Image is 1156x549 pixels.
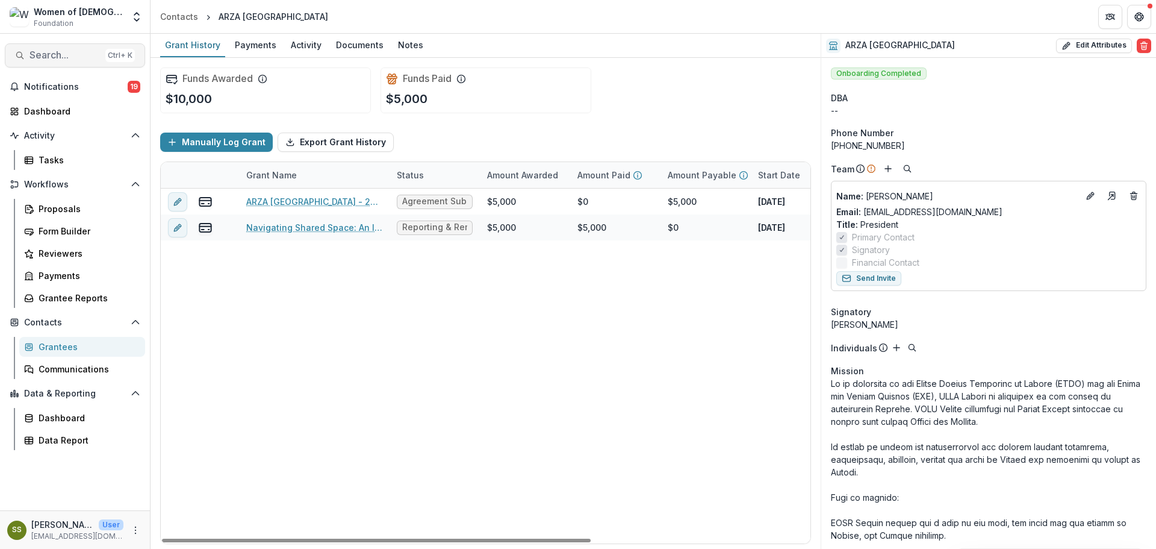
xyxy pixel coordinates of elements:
[160,34,225,57] a: Grant History
[852,243,890,256] span: Signatory
[19,337,145,357] a: Grantees
[905,340,919,355] button: Search
[831,92,848,104] span: DBA
[1083,189,1098,203] button: Edit
[480,169,565,181] div: Amount Awarded
[39,247,135,260] div: Reviewers
[480,162,570,188] div: Amount Awarded
[5,77,145,96] button: Notifications19
[831,163,854,175] p: Team
[39,154,135,166] div: Tasks
[660,162,751,188] div: Amount Payable
[166,90,212,108] p: $10,000
[278,133,394,152] button: Export Grant History
[831,318,1146,331] div: [PERSON_NAME]
[24,180,126,190] span: Workflows
[1137,39,1151,53] button: Delete
[831,342,877,354] p: Individuals
[487,195,516,208] div: $5,000
[668,195,697,208] div: $5,000
[831,139,1146,152] div: [PHONE_NUMBER]
[34,5,123,18] div: Women of [DEMOGRAPHIC_DATA]
[19,408,145,428] a: Dashboard
[246,221,382,234] a: Navigating Shared Space: An Israel Curriculum for our time, a project of ARZA Canada
[19,359,145,379] a: Communications
[30,49,101,61] span: Search...
[99,519,123,530] p: User
[39,292,135,304] div: Grantee Reports
[34,18,73,29] span: Foundation
[577,195,588,208] div: $0
[845,40,955,51] h2: ARZA [GEOGRAPHIC_DATA]
[128,523,143,538] button: More
[105,49,135,62] div: Ctrl + K
[198,195,213,209] button: view-payments
[487,221,516,234] div: $5,000
[402,196,467,207] span: Agreement Submitted
[836,219,858,230] span: Title :
[393,36,428,54] div: Notes
[836,191,863,201] span: Name :
[831,67,927,80] span: Onboarding Completed
[198,221,213,235] button: view-payments
[390,169,431,181] div: Status
[39,340,135,353] div: Grantees
[19,288,145,308] a: Grantee Reports
[390,162,480,188] div: Status
[1102,186,1122,205] a: Go to contact
[5,101,145,121] a: Dashboard
[5,43,145,67] button: Search...
[668,221,679,234] div: $0
[239,162,390,188] div: Grant Name
[836,190,1078,202] a: Name: [PERSON_NAME]
[900,162,915,176] button: Search
[19,150,145,170] a: Tasks
[39,202,135,215] div: Proposals
[751,162,841,188] div: Start Date
[403,73,452,84] h2: Funds Paid
[1098,5,1122,29] button: Partners
[331,36,388,54] div: Documents
[836,218,1141,231] p: President
[31,531,123,542] p: [EMAIL_ADDRESS][DOMAIN_NAME]
[881,162,895,176] button: Add
[758,195,785,208] p: [DATE]
[402,222,467,233] span: Reporting & Reminders
[831,104,1146,117] div: --
[19,243,145,263] a: Reviewers
[5,384,145,403] button: Open Data & Reporting
[19,221,145,241] a: Form Builder
[168,192,187,212] button: edit
[19,199,145,219] a: Proposals
[570,162,660,188] div: Amount Paid
[889,340,904,355] button: Add
[160,133,273,152] button: Manually Log Grant
[10,7,29,27] img: Women of Reform Judaism
[31,518,94,531] p: [PERSON_NAME]
[286,34,326,57] a: Activity
[668,169,736,181] p: Amount Payable
[39,225,135,237] div: Form Builder
[852,231,915,243] span: Primary Contact
[155,8,333,25] nav: breadcrumb
[39,434,135,447] div: Data Report
[239,169,304,181] div: Grant Name
[852,256,919,269] span: Financial Contact
[12,526,22,534] div: Shari Schulner
[1127,5,1151,29] button: Get Help
[836,207,861,217] span: Email:
[836,190,1078,202] p: [PERSON_NAME]
[1126,189,1141,203] button: Deletes
[39,412,135,424] div: Dashboard
[751,169,807,181] div: Start Date
[831,127,893,139] span: Phone Number
[39,269,135,282] div: Payments
[230,34,281,57] a: Payments
[19,430,145,450] a: Data Report
[577,169,630,181] p: Amount Paid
